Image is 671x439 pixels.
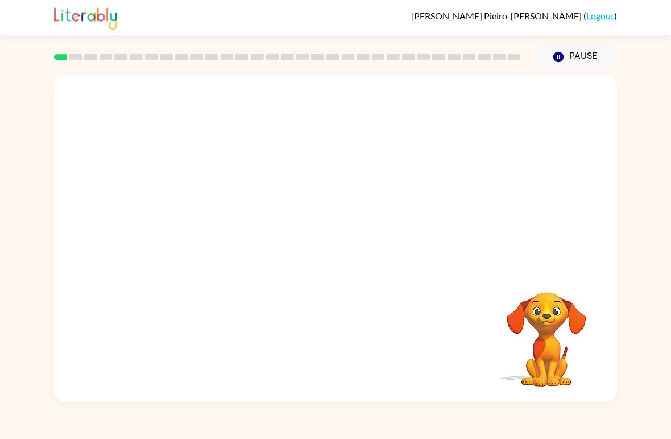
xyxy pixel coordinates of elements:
video: Your browser must support playing .mp4 files to use Literably. Please try using another browser. [490,274,603,388]
span: [PERSON_NAME] Pieiro-[PERSON_NAME] [411,10,583,21]
a: Logout [586,10,614,21]
img: Literably [54,5,117,30]
button: Pause [535,44,617,70]
div: ( ) [411,10,617,21]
